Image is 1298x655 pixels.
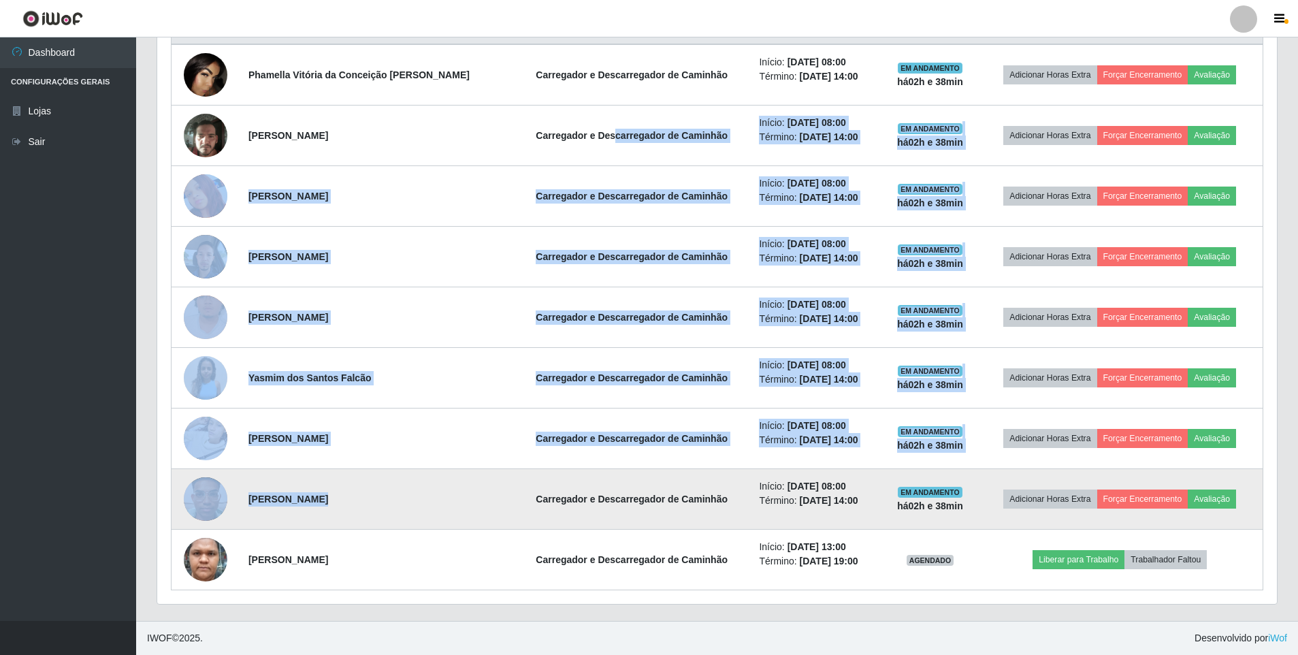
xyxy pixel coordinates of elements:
[759,494,875,508] li: Término:
[248,433,328,444] strong: [PERSON_NAME]
[907,555,954,566] span: AGENDADO
[1097,126,1188,145] button: Forçar Encerramento
[1188,247,1236,266] button: Avaliação
[248,372,372,383] strong: Yasmim dos Santos Falcão
[759,69,875,84] li: Término:
[759,55,875,69] li: Início:
[897,137,963,148] strong: há 02 h e 38 min
[536,494,728,505] strong: Carregador e Descarregador de Caminhão
[759,237,875,251] li: Início:
[147,633,172,643] span: IWOF
[248,554,328,565] strong: [PERSON_NAME]
[248,130,328,141] strong: [PERSON_NAME]
[800,131,858,142] time: [DATE] 14:00
[536,312,728,323] strong: Carregador e Descarregador de Caminhão
[1033,550,1124,569] button: Liberar para Trabalho
[1097,65,1188,84] button: Forçar Encerramento
[184,409,227,467] img: 1755028690244.jpeg
[898,123,962,134] span: EM ANDAMENTO
[897,379,963,390] strong: há 02 h e 38 min
[759,312,875,326] li: Término:
[800,313,858,324] time: [DATE] 14:00
[1003,490,1097,509] button: Adicionar Horas Extra
[1003,429,1097,448] button: Adicionar Horas Extra
[788,238,846,249] time: [DATE] 08:00
[788,481,846,492] time: [DATE] 08:00
[147,631,203,645] span: © 2025 .
[1097,308,1188,327] button: Forçar Encerramento
[800,192,858,203] time: [DATE] 14:00
[1003,368,1097,387] button: Adicionar Horas Extra
[1188,429,1236,448] button: Avaliação
[759,554,875,569] li: Término:
[759,358,875,372] li: Início:
[1188,126,1236,145] button: Avaliação
[788,360,846,370] time: [DATE] 08:00
[1003,187,1097,206] button: Adicionar Horas Extra
[1097,490,1188,509] button: Forçar Encerramento
[1188,368,1236,387] button: Avaliação
[248,69,470,80] strong: Phamella Vitória da Conceição [PERSON_NAME]
[759,540,875,554] li: Início:
[248,494,328,505] strong: [PERSON_NAME]
[536,130,728,141] strong: Carregador e Descarregador de Caminhão
[800,253,858,263] time: [DATE] 14:00
[800,495,858,506] time: [DATE] 14:00
[898,63,962,74] span: EM ANDAMENTO
[1124,550,1207,569] button: Trabalhador Faltou
[1188,187,1236,206] button: Avaliação
[898,366,962,377] span: EM ANDAMENTO
[1097,247,1188,266] button: Forçar Encerramento
[184,53,227,97] img: 1749149252498.jpeg
[248,312,328,323] strong: [PERSON_NAME]
[1003,65,1097,84] button: Adicionar Horas Extra
[759,251,875,266] li: Término:
[788,57,846,67] time: [DATE] 08:00
[800,71,858,82] time: [DATE] 14:00
[1003,126,1097,145] button: Adicionar Horas Extra
[1097,368,1188,387] button: Forçar Encerramento
[248,191,328,202] strong: [PERSON_NAME]
[788,178,846,189] time: [DATE] 08:00
[536,69,728,80] strong: Carregador e Descarregador de Caminhão
[800,434,858,445] time: [DATE] 14:00
[897,197,963,208] strong: há 02 h e 38 min
[1097,429,1188,448] button: Forçar Encerramento
[897,440,963,451] strong: há 02 h e 38 min
[248,251,328,262] strong: [PERSON_NAME]
[898,184,962,195] span: EM ANDAMENTO
[536,554,728,565] strong: Carregador e Descarregador de Caminhão
[536,191,728,202] strong: Carregador e Descarregador de Caminhão
[184,356,227,400] img: 1751205248263.jpeg
[897,500,963,511] strong: há 02 h e 38 min
[759,176,875,191] li: Início:
[1003,308,1097,327] button: Adicionar Horas Extra
[184,278,227,356] img: 1751108457941.jpeg
[184,460,227,538] img: 1755900344420.jpeg
[759,479,875,494] li: Início:
[759,116,875,130] li: Início:
[1188,490,1236,509] button: Avaliação
[897,258,963,269] strong: há 02 h e 38 min
[1097,187,1188,206] button: Forçar Encerramento
[184,515,227,605] img: 1753220579080.jpeg
[788,420,846,431] time: [DATE] 08:00
[184,227,227,285] img: 1757203878331.jpeg
[788,299,846,310] time: [DATE] 08:00
[800,374,858,385] time: [DATE] 14:00
[1268,633,1287,643] a: iWof
[536,433,728,444] strong: Carregador e Descarregador de Caminhão
[22,10,83,27] img: CoreUI Logo
[898,426,962,437] span: EM ANDAMENTO
[898,487,962,498] span: EM ANDAMENTO
[800,556,858,566] time: [DATE] 19:00
[788,541,846,552] time: [DATE] 13:00
[1195,631,1287,645] span: Desenvolvido por
[759,372,875,387] li: Término:
[184,106,227,165] img: 1751312410869.jpeg
[1188,308,1236,327] button: Avaliação
[788,117,846,128] time: [DATE] 08:00
[1003,247,1097,266] button: Adicionar Horas Extra
[897,319,963,330] strong: há 02 h e 38 min
[898,305,962,316] span: EM ANDAMENTO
